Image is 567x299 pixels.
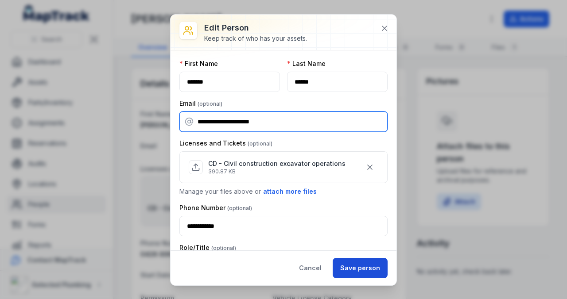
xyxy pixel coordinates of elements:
div: Keep track of who has your assets. [204,34,307,43]
label: Email [179,99,222,108]
p: CD - Civil construction excavator operations [208,159,346,168]
label: Phone Number [179,203,252,212]
p: Manage your files above or [179,187,388,196]
label: Last Name [287,59,326,68]
button: Cancel [291,258,329,278]
button: attach more files [263,187,317,196]
label: First Name [179,59,218,68]
p: 390.87 KB [208,168,346,175]
button: Save person [333,258,388,278]
label: Licenses and Tickets [179,139,272,148]
h3: Edit person [204,22,307,34]
label: Role/Title [179,243,236,252]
